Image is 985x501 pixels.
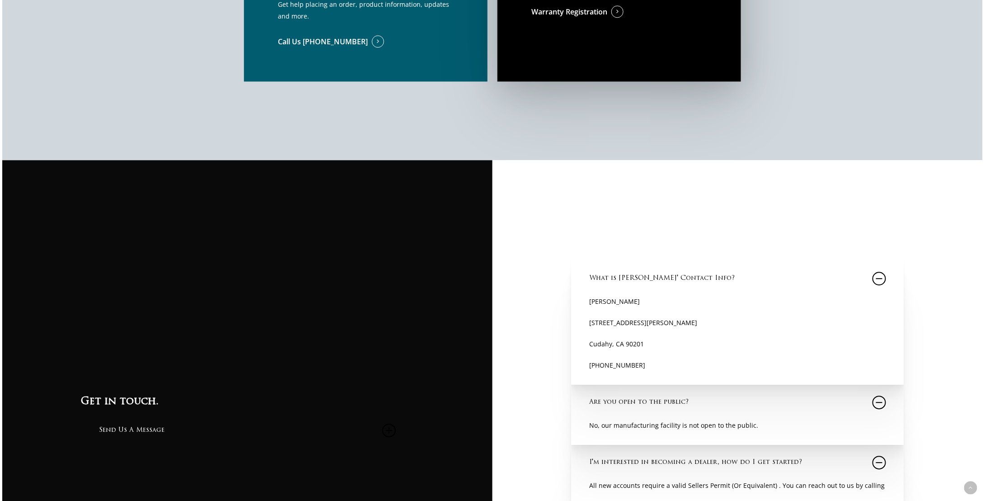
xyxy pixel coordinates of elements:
a: Warranty Registration [531,6,624,18]
a: Send Us A Message [99,413,395,448]
p: [PERSON_NAME] [589,296,886,317]
a: Back to top [964,482,977,495]
a: Call [PHONE_NUMBER] [571,239,666,250]
h3: Get in touch. [81,394,413,410]
a: I'm interested in becoming a dealer, how do I get started? [589,445,886,480]
p: All new accounts require a valid Sellers Permit (Or Equivalent) . You can reach out to us by calling [589,480,886,501]
p: [STREET_ADDRESS][PERSON_NAME] [589,317,886,338]
a: Are you open to the public? [589,385,886,420]
p: [PHONE_NUMBER] [589,359,886,371]
a: What is [PERSON_NAME]' Contact Info? [589,261,886,296]
p: Cudahy, CA 90201 [589,338,886,359]
p: No, our manufacturing facility is not open to the public. [589,420,886,431]
a: Call Us [PHONE_NUMBER] [278,36,384,47]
